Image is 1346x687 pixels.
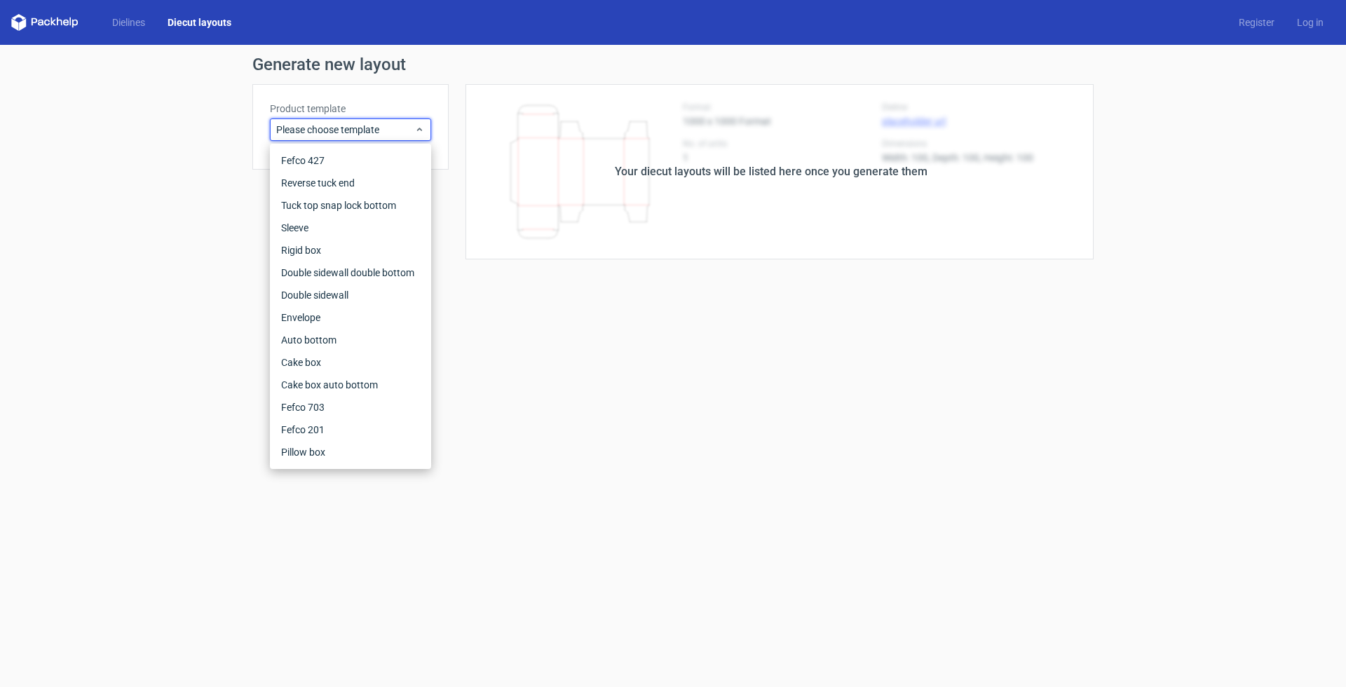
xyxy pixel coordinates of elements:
div: Fefco 703 [276,396,426,419]
a: Dielines [101,15,156,29]
div: Your diecut layouts will be listed here once you generate them [615,163,927,180]
div: Rigid box [276,239,426,261]
span: Please choose template [276,123,414,137]
div: Sleeve [276,217,426,239]
a: Diecut layouts [156,15,243,29]
div: Fefco 427 [276,149,426,172]
label: Product template [270,102,431,116]
div: Cake box [276,351,426,374]
div: Double sidewall [276,284,426,306]
a: Log in [1286,15,1335,29]
div: Tuck top snap lock bottom [276,194,426,217]
div: Reverse tuck end [276,172,426,194]
h1: Generate new layout [252,56,1094,73]
div: Envelope [276,306,426,329]
div: Pillow box [276,441,426,463]
div: Auto bottom [276,329,426,351]
div: Double sidewall double bottom [276,261,426,284]
div: Fefco 201 [276,419,426,441]
a: Register [1228,15,1286,29]
div: Cake box auto bottom [276,374,426,396]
